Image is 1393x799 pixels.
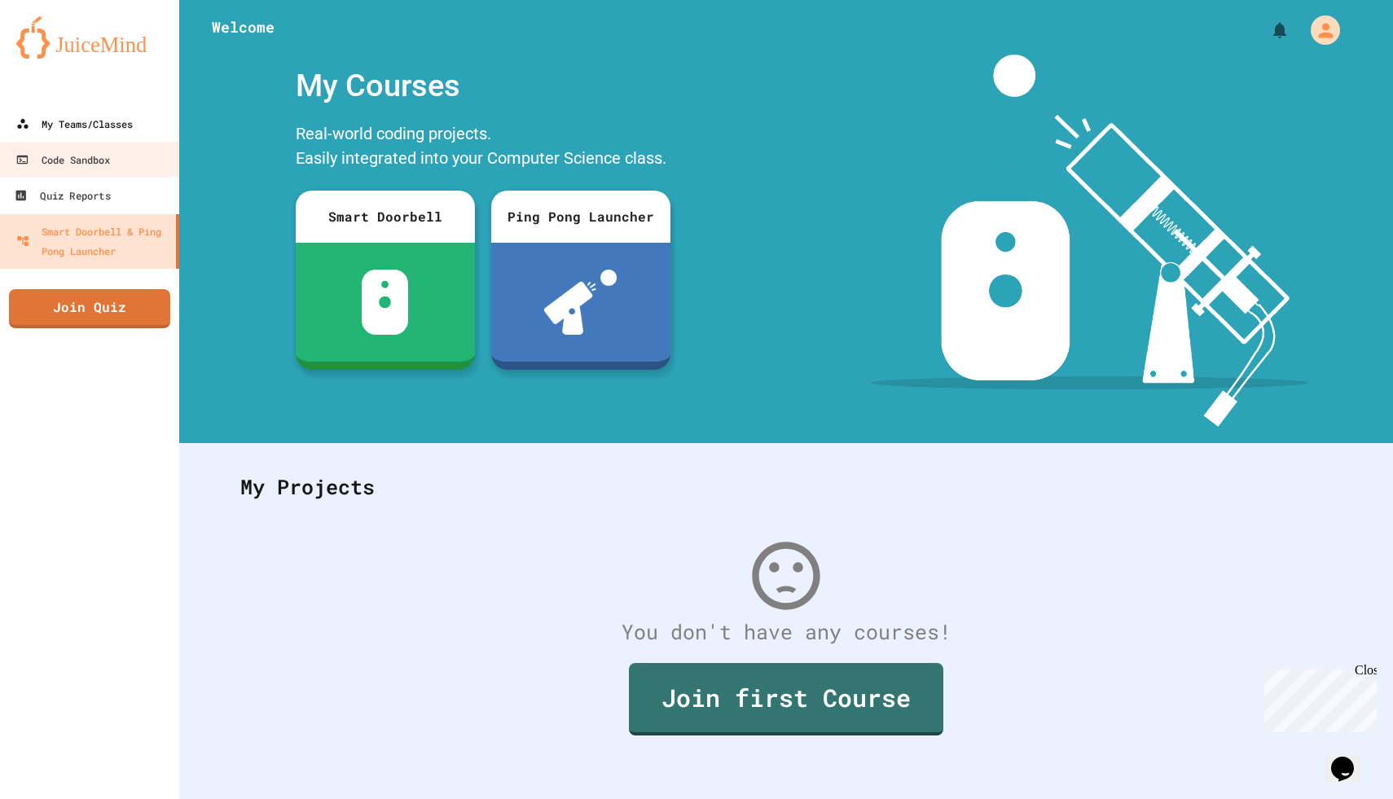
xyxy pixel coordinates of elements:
[629,663,943,735] a: Join first Course
[362,270,408,335] img: sdb-white.svg
[7,7,112,103] div: Chat with us now!Close
[9,289,170,328] a: Join Quiz
[1258,663,1377,732] iframe: chat widget
[224,617,1348,648] div: You don't have any courses!
[16,222,169,261] div: Smart Doorbell & Ping Pong Launcher
[288,55,679,117] div: My Courses
[1325,734,1377,783] iframe: chat widget
[491,191,670,243] div: Ping Pong Launcher
[288,117,679,178] div: Real-world coding projects. Easily integrated into your Computer Science class.
[14,186,110,206] div: Quiz Reports
[544,270,617,335] img: ppl-with-ball.png
[1240,16,1294,44] div: My Notifications
[296,191,475,243] div: Smart Doorbell
[16,16,163,59] img: logo-orange.svg
[16,114,133,134] div: My Teams/Classes
[15,150,110,169] div: Code Sandbox
[224,455,1348,519] div: My Projects
[1294,11,1344,49] div: My Account
[871,55,1307,427] img: banner-image-my-projects.png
